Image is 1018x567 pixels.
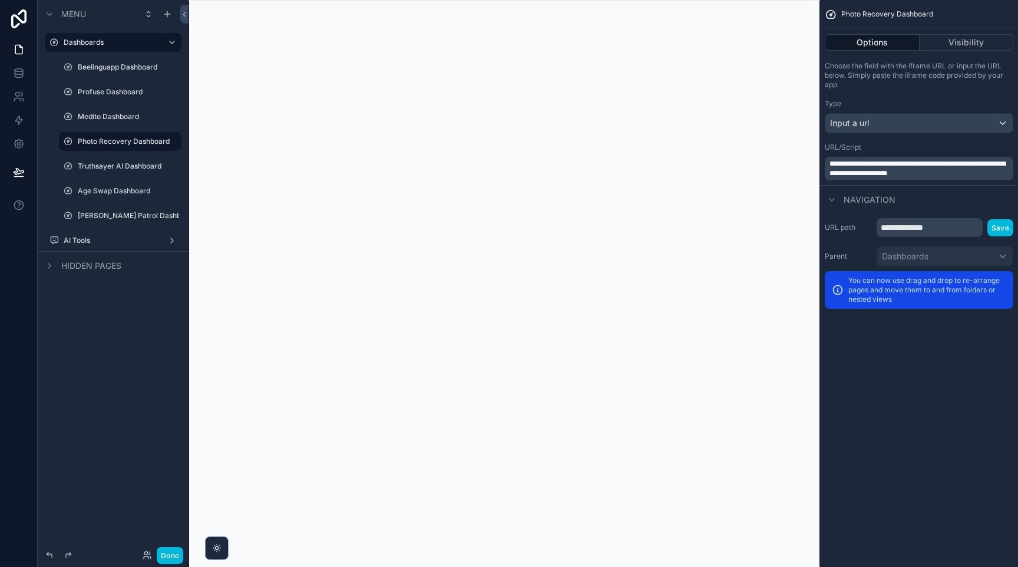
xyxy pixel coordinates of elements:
p: Choose the field with the iframe URL or input the URL below. Simply paste the iframe code provide... [825,61,1013,90]
label: Beelinguapp Dashboard [78,62,174,72]
label: Parent [825,252,872,261]
label: URL/Script [825,143,861,152]
button: Done [157,547,183,564]
button: Visibility [920,34,1014,51]
label: [PERSON_NAME] Patrol Dashboard [78,211,179,220]
label: URL path [825,223,872,232]
div: scrollable content [825,157,1013,180]
button: Input a url [825,113,1013,133]
label: Age Swap Dashboard [78,186,174,196]
button: Options [825,34,920,51]
label: Photo Recovery Dashboard [78,137,174,146]
label: Medito Dashboard [78,112,174,121]
button: Save [987,219,1013,236]
span: Navigation [844,194,895,206]
button: Dashboards [877,246,1013,266]
span: Menu [61,8,86,20]
label: Dashboards [64,38,158,47]
span: Dashboards [882,250,928,262]
span: Hidden pages [61,260,121,272]
label: Profuse Dashboard [78,87,174,97]
span: Input a url [830,117,869,129]
span: Photo Recovery Dashboard [841,9,933,19]
p: You can now use drag and drop to re-arrange pages and move them to and from folders or nested views [848,276,1006,304]
label: Type [825,99,841,108]
label: AI Tools [64,236,158,245]
label: Truthsayer AI Dashboard [78,161,174,171]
